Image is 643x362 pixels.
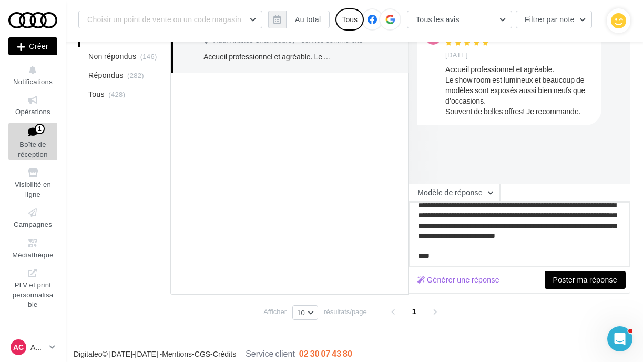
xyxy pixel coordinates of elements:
span: Afficher [263,307,287,317]
a: CGS [195,349,210,358]
a: Médiathèque [8,235,57,261]
span: (428) [108,90,125,98]
button: 10 [292,305,318,320]
div: Accueil professionnel et agréable. Le show room est lumineux et beaucoup de modèles sont exposés ... [203,52,331,62]
iframe: Intercom live chat [607,326,632,351]
div: Tous [335,8,364,31]
div: Accueil professionnel et agréable. Le show room est lumineux et beaucoup de modèles sont exposés ... [445,64,593,117]
a: Crédits [213,349,236,358]
span: 1 [406,303,423,320]
span: Choisir un point de vente ou un code magasin [87,15,241,24]
span: AC [13,342,24,353]
button: Au total [268,11,330,28]
button: Créer [8,37,57,55]
button: Notifications [8,62,57,88]
span: © [DATE]-[DATE] - - - [74,349,352,358]
span: Service client [246,348,295,358]
div: Nouvelle campagne [8,37,57,55]
div: 1 [35,124,45,134]
button: Modèle de réponse [409,184,500,202]
span: Tous [88,89,105,99]
span: PLV et print personnalisable [13,278,54,308]
span: Boîte de réception [18,140,47,158]
span: résultats/page [324,307,367,317]
span: Visibilité en ligne [15,180,51,198]
a: AC Audi CHAMBOURCY [8,337,57,357]
button: Poster ma réponse [545,271,626,289]
button: Tous les avis [407,11,512,28]
a: Campagnes [8,205,57,230]
p: Audi CHAMBOURCY [30,342,45,353]
span: Campagnes [14,220,52,228]
span: (282) [127,71,144,79]
span: Non répondus [88,51,136,62]
span: 10 [297,308,305,317]
a: Digitaleo [74,349,102,358]
span: [DATE] [445,51,468,60]
span: 02 30 07 43 80 [299,348,352,358]
span: Tous les avis [416,15,460,24]
a: Boîte de réception1 [8,123,57,161]
span: Médiathèque [12,250,54,259]
a: PLV et print personnalisable [8,265,57,311]
button: Générer une réponse [413,274,504,286]
button: Choisir un point de vente ou un code magasin [78,11,262,28]
a: Mentions [162,349,192,358]
span: Répondus [88,70,124,81]
button: Filtrer par note [516,11,592,28]
a: Visibilité en ligne [8,165,57,200]
span: Opérations [15,107,50,116]
span: (146) [140,52,157,61]
span: Notifications [13,77,53,86]
button: Au total [286,11,330,28]
a: Opérations [8,92,57,118]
